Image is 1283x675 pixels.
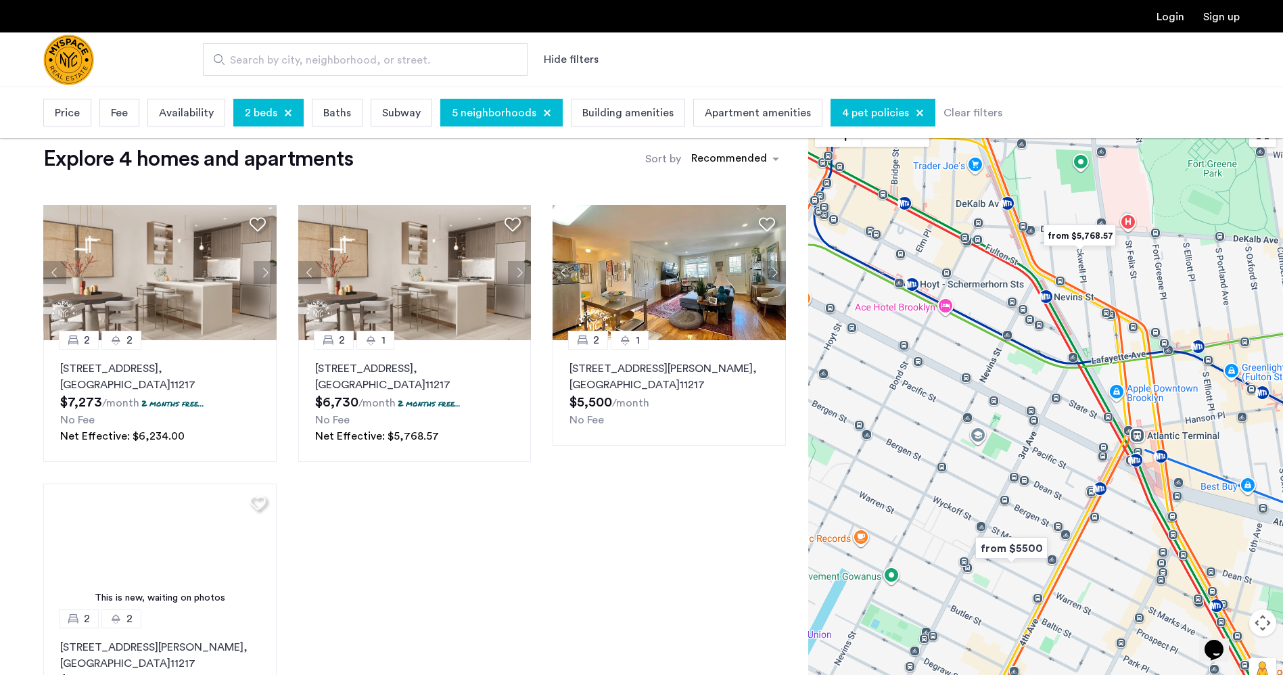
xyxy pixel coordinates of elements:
span: 2 [126,611,133,627]
span: 1 [636,332,640,348]
button: Previous apartment [43,261,66,284]
a: 21[STREET_ADDRESS], [GEOGRAPHIC_DATA]112172 months free...No FeeNet Effective: $5,768.57 [298,340,532,462]
span: Net Effective: $5,768.57 [315,431,439,442]
span: 2 beds [245,105,277,121]
label: Sort by [645,151,681,167]
span: 2 [84,611,90,627]
iframe: chat widget [1199,621,1242,661]
span: 4 pet policies [842,105,909,121]
span: 2 [339,332,345,348]
span: 2 [593,332,599,348]
ng-select: sort-apartment [684,147,786,171]
p: 2 months free... [141,398,204,409]
span: No Fee [315,415,350,425]
button: Show or hide filters [544,51,599,68]
button: Next apartment [508,261,531,284]
span: No Fee [569,415,604,425]
p: [STREET_ADDRESS][PERSON_NAME] 11217 [569,360,769,393]
span: Apartment amenities [705,105,811,121]
button: Previous apartment [553,261,576,284]
span: Fee [111,105,128,121]
span: 2 [84,332,90,348]
div: from $5500 [970,533,1053,563]
span: Net Effective: $6,234.00 [60,431,185,442]
img: a8b926f1-9a91-4e5e-b036-feb4fe78ee5d_638888203077880434.jpeg [553,205,786,340]
div: Clear filters [943,105,1002,121]
a: 21[STREET_ADDRESS][PERSON_NAME], [GEOGRAPHIC_DATA]11217No Fee [553,340,786,446]
a: 22[STREET_ADDRESS], [GEOGRAPHIC_DATA]112172 months free...No FeeNet Effective: $6,234.00 [43,340,277,462]
span: No Fee [60,415,95,425]
button: Next apartment [254,261,277,284]
button: Map camera controls [1249,609,1276,636]
img: 1.gif [43,484,277,619]
span: Availability [159,105,214,121]
div: Recommended [689,150,767,170]
span: 1 [381,332,386,348]
img: logo [43,34,94,85]
p: [STREET_ADDRESS] 11217 [315,360,515,393]
a: Registration [1203,11,1240,22]
p: 2 months free... [398,398,461,409]
span: Search by city, neighborhood, or street. [230,52,490,68]
span: Baths [323,105,351,121]
span: Building amenities [582,105,674,121]
a: Cazamio Logo [43,34,94,85]
span: 2 [126,332,133,348]
button: Next apartment [763,261,786,284]
sub: /month [612,398,649,409]
span: $5,500 [569,396,612,409]
span: 5 neighborhoods [452,105,536,121]
span: $6,730 [315,396,358,409]
span: Subway [382,105,421,121]
span: Price [55,105,80,121]
input: Apartment Search [203,43,528,76]
a: Login [1157,11,1184,22]
div: This is new, waiting on photos [50,591,270,605]
sub: /month [102,398,139,409]
p: [STREET_ADDRESS] 11217 [60,360,260,393]
a: This is new, waiting on photos [43,484,277,619]
p: [STREET_ADDRESS][PERSON_NAME] 11217 [60,639,260,672]
span: $7,273 [60,396,102,409]
img: af89ecc1-02ec-4b73-9198-5dcabcf3354e_638766345287482525.jpeg [298,205,532,340]
img: af89ecc1-02ec-4b73-9198-5dcabcf3354e_638766345287482525.jpeg [43,205,277,340]
button: Previous apartment [298,261,321,284]
h1: Explore 4 homes and apartments [43,145,353,172]
div: from $5,768.57 [1038,220,1121,251]
sub: /month [358,398,396,409]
